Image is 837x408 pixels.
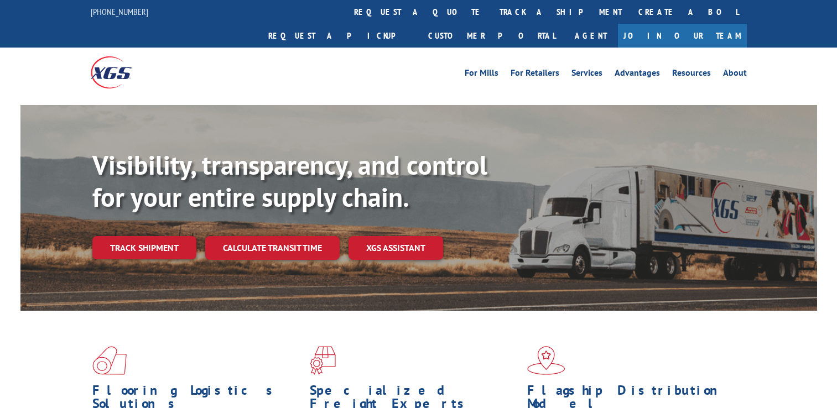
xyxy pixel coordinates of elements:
a: Track shipment [92,236,196,259]
img: xgs-icon-total-supply-chain-intelligence-red [92,346,127,375]
a: Advantages [615,69,660,81]
a: About [723,69,747,81]
a: Join Our Team [618,24,747,48]
a: Resources [672,69,711,81]
a: Customer Portal [420,24,564,48]
a: Calculate transit time [205,236,340,260]
a: Agent [564,24,618,48]
a: XGS ASSISTANT [349,236,443,260]
b: Visibility, transparency, and control for your entire supply chain. [92,148,487,214]
img: xgs-icon-flagship-distribution-model-red [527,346,565,375]
a: For Retailers [511,69,559,81]
a: Services [571,69,602,81]
a: [PHONE_NUMBER] [91,6,148,17]
a: For Mills [465,69,498,81]
img: xgs-icon-focused-on-flooring-red [310,346,336,375]
a: Request a pickup [260,24,420,48]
